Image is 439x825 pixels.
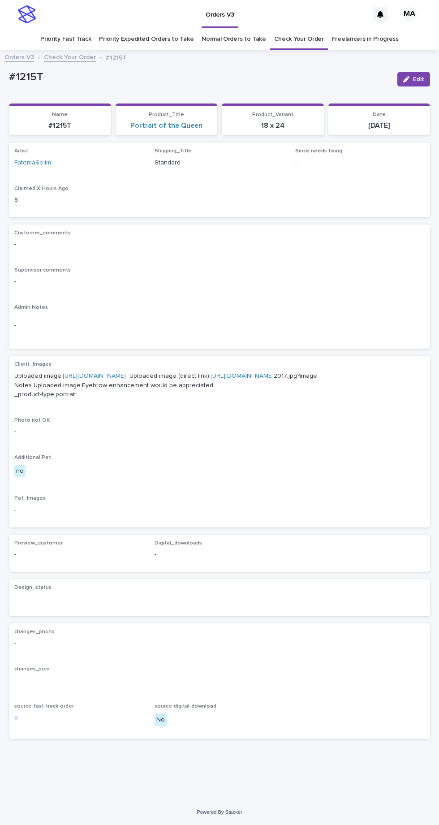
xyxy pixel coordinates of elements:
[14,230,71,236] span: Customer_comments
[18,5,36,23] img: stacker-logo-s-only.png
[14,186,69,191] span: Claimed X Hours Ago
[155,540,202,546] span: Digital_downloads
[227,121,318,130] p: 18 x 24
[14,240,425,249] p: -
[155,713,167,726] div: No
[14,371,425,399] p: Uploaded image: _Uploaded image (direct link): 2017.jpg?image Notes Uploaded image:Eyebrow enhanc...
[14,305,48,310] span: Admin Notes
[373,112,386,117] span: Date
[332,29,399,50] a: Freelancers in Progress
[149,112,184,117] span: Product_Title
[14,585,52,590] span: Design_status
[211,373,274,379] a: [URL][DOMAIN_NAME]
[4,52,34,62] a: Orders V3
[14,321,425,330] p: -
[14,268,71,273] span: Supervisor comments
[14,277,425,286] p: -
[397,72,430,86] button: Edit
[274,29,324,50] a: Check Your Order
[14,540,63,546] span: Preview_customer
[14,362,52,367] span: Client_Images
[197,809,242,815] a: Powered By Stacker
[40,29,91,50] a: Priority Fast Track
[155,704,216,709] span: source-digital-download
[99,29,194,50] a: Priority Expedited Orders to Take
[14,121,106,130] p: #1215T
[295,158,425,168] p: -
[106,52,126,62] p: #1215T
[14,148,28,154] span: Artist
[14,505,425,515] p: -
[413,76,424,82] span: Edit
[155,148,192,154] span: Shipping_Title
[14,418,50,423] span: Photo not OK
[202,29,266,50] a: Normal Orders to Take
[14,195,144,205] p: 8
[14,676,425,686] p: -
[14,465,26,478] div: no
[14,666,50,672] span: changes_size
[252,112,293,117] span: Product_Variant
[130,121,202,130] a: Portrait of the Queen
[44,52,96,62] a: Check Your Order
[9,71,390,84] p: #1215T
[14,455,51,460] span: Additional Pet
[14,427,425,436] p: -
[14,629,55,635] span: changes_photo
[52,112,68,117] span: Name
[14,158,51,168] a: FatemaSelim
[334,121,425,130] p: [DATE]
[14,704,74,709] span: source-fast-track-order
[155,550,284,559] p: -
[63,373,126,379] a: [URL][DOMAIN_NAME]
[14,550,144,559] p: -
[14,496,46,501] span: Pet_Images
[295,148,342,154] span: Since needs fixing
[402,7,417,22] div: MA
[14,594,144,604] p: -
[14,639,425,648] p: -
[155,158,284,168] p: Standard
